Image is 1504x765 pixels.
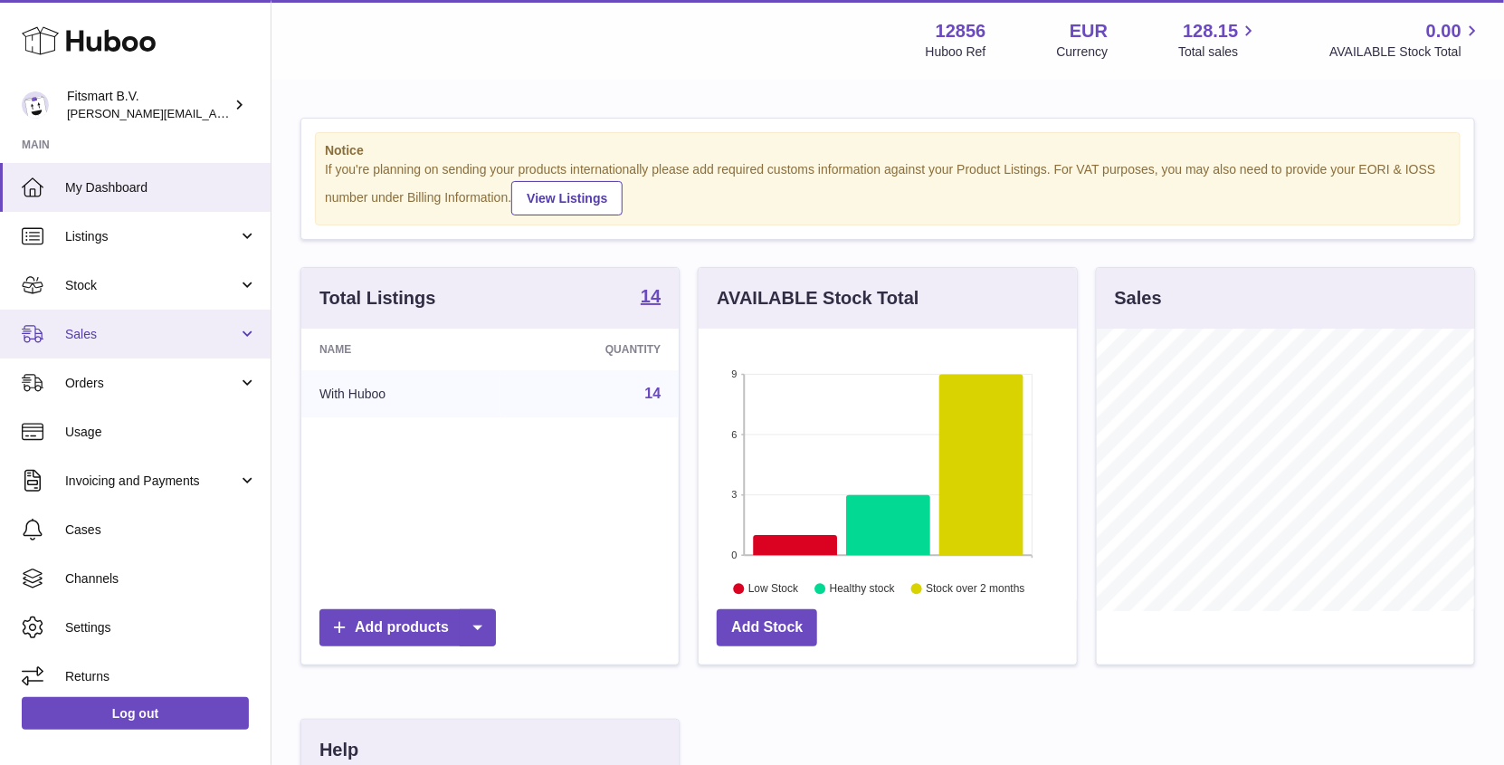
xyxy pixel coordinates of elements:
[22,697,249,730] a: Log out
[22,91,49,119] img: jonathan@leaderoo.com
[1070,19,1108,43] strong: EUR
[641,287,661,305] strong: 14
[67,106,363,120] span: [PERSON_NAME][EMAIL_ADDRESS][DOMAIN_NAME]
[732,429,738,440] text: 6
[927,582,1025,595] text: Stock over 2 months
[65,375,238,392] span: Orders
[65,521,257,539] span: Cases
[319,738,358,762] h3: Help
[65,424,257,441] span: Usage
[65,619,257,636] span: Settings
[936,19,986,43] strong: 12856
[65,179,257,196] span: My Dashboard
[717,609,817,646] a: Add Stock
[511,181,623,215] a: View Listings
[65,326,238,343] span: Sales
[717,286,919,311] h3: AVAILABLE Stock Total
[1183,19,1238,43] span: 128.15
[1329,19,1482,61] a: 0.00 AVAILABLE Stock Total
[1178,43,1259,61] span: Total sales
[67,88,230,122] div: Fitsmart B.V.
[1115,286,1162,311] h3: Sales
[65,570,257,588] span: Channels
[65,473,238,490] span: Invoicing and Payments
[732,550,738,560] text: 0
[645,386,662,401] a: 14
[748,582,799,595] text: Low Stock
[500,329,679,370] th: Quantity
[1426,19,1461,43] span: 0.00
[319,609,496,646] a: Add products
[1329,43,1482,61] span: AVAILABLE Stock Total
[65,277,238,294] span: Stock
[65,668,257,685] span: Returns
[732,368,738,379] text: 9
[926,43,986,61] div: Huboo Ref
[325,142,1451,159] strong: Notice
[319,286,436,311] h3: Total Listings
[1178,19,1259,61] a: 128.15 Total sales
[301,329,500,370] th: Name
[732,489,738,500] text: 3
[301,370,500,417] td: With Huboo
[325,161,1451,215] div: If you're planning on sending your products internationally please add required customs informati...
[65,228,238,245] span: Listings
[1057,43,1109,61] div: Currency
[641,287,661,309] a: 14
[830,582,896,595] text: Healthy stock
